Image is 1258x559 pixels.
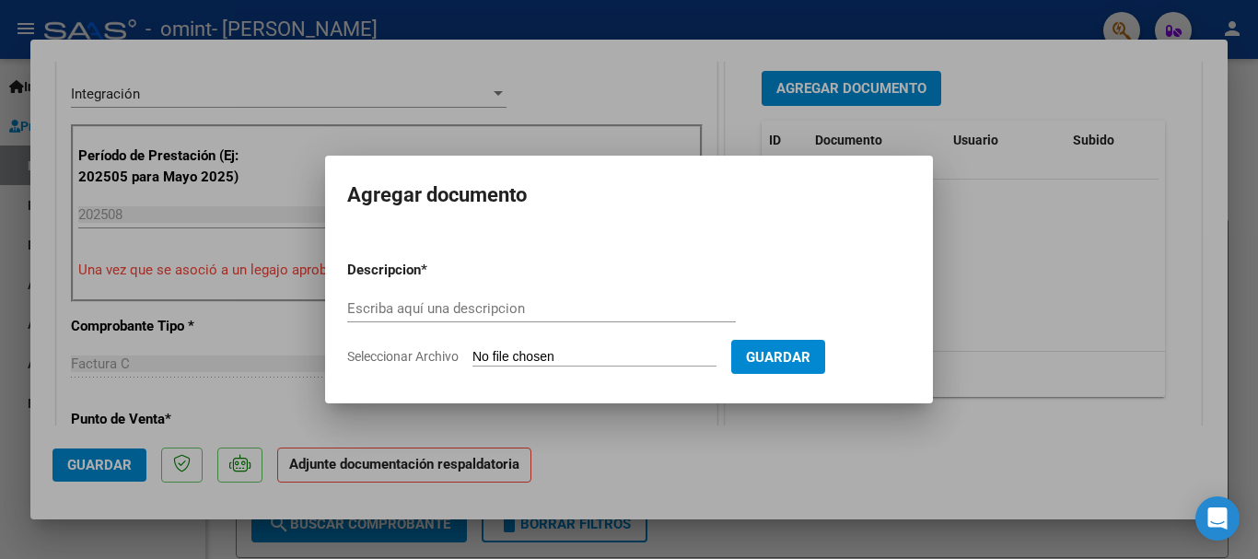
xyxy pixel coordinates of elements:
div: Open Intercom Messenger [1195,496,1240,541]
span: Seleccionar Archivo [347,349,459,364]
button: Guardar [731,340,825,374]
h2: Agregar documento [347,178,911,213]
span: Guardar [746,349,810,366]
p: Descripcion [347,260,517,281]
